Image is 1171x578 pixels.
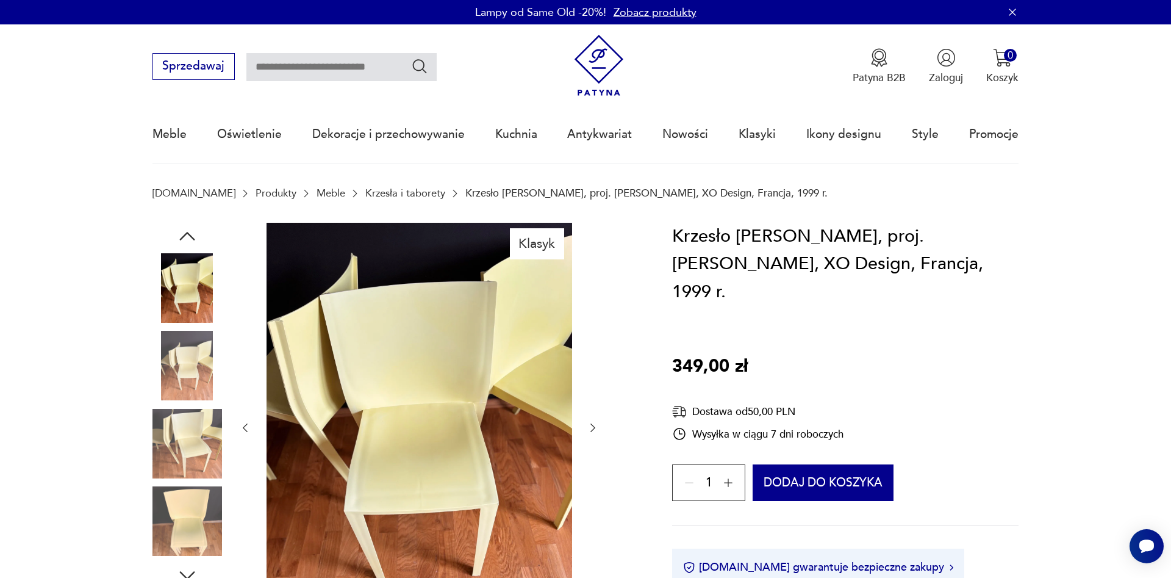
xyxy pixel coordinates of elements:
p: Krzesło [PERSON_NAME], proj. [PERSON_NAME], XO Design, Francja, 1999 r. [465,187,828,199]
p: Koszyk [986,71,1019,85]
p: 349,00 zł [672,353,748,381]
p: Zaloguj [929,71,963,85]
img: Ikona koszyka [993,48,1012,67]
a: Antykwariat [567,106,632,162]
a: Meble [152,106,187,162]
a: Nowości [662,106,708,162]
a: Promocje [969,106,1019,162]
img: Zdjęcie produktu Krzesło Slick Slick, proj. Philippe Starck, XO Design, Francja, 1999 r. [152,486,222,556]
button: Sprzedawaj [152,53,235,80]
button: [DOMAIN_NAME] gwarantuje bezpieczne zakupy [683,560,953,575]
a: Ikony designu [806,106,881,162]
a: Meble [317,187,345,199]
a: Krzesła i taborety [365,187,445,199]
img: Zdjęcie produktu Krzesło Slick Slick, proj. Philippe Starck, XO Design, Francja, 1999 r. [152,253,222,323]
img: Ikonka użytkownika [937,48,956,67]
button: 0Koszyk [986,48,1019,85]
a: Style [912,106,939,162]
a: Ikona medaluPatyna B2B [853,48,906,85]
a: Zobacz produkty [614,5,697,20]
a: Oświetlenie [217,106,282,162]
div: Klasyk [510,228,564,259]
img: Ikona certyfikatu [683,562,695,574]
img: Ikona dostawy [672,404,687,419]
div: Dostawa od 50,00 PLN [672,404,843,419]
img: Patyna - sklep z meblami i dekoracjami vintage [568,35,630,96]
img: Ikona strzałki w prawo [950,565,953,571]
p: Lampy od Same Old -20%! [475,5,606,20]
div: 0 [1004,49,1017,62]
button: Patyna B2B [853,48,906,85]
a: [DOMAIN_NAME] [152,187,235,199]
button: Dodaj do koszyka [753,464,893,501]
a: Klasyki [739,106,776,162]
img: Ikona medalu [870,48,889,67]
h1: Krzesło [PERSON_NAME], proj. [PERSON_NAME], XO Design, Francja, 1999 r. [672,223,1019,306]
button: Szukaj [411,57,429,75]
a: Kuchnia [495,106,537,162]
iframe: Smartsupp widget button [1130,529,1164,563]
p: Patyna B2B [853,71,906,85]
a: Sprzedawaj [152,62,235,72]
span: 1 [706,479,712,488]
a: Dekoracje i przechowywanie [312,106,465,162]
img: Zdjęcie produktu Krzesło Slick Slick, proj. Philippe Starck, XO Design, Francja, 1999 r. [152,331,222,400]
button: Zaloguj [929,48,963,85]
a: Produkty [256,187,296,199]
div: Wysyłka w ciągu 7 dni roboczych [672,427,843,441]
img: Zdjęcie produktu Krzesło Slick Slick, proj. Philippe Starck, XO Design, Francja, 1999 r. [152,409,222,479]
